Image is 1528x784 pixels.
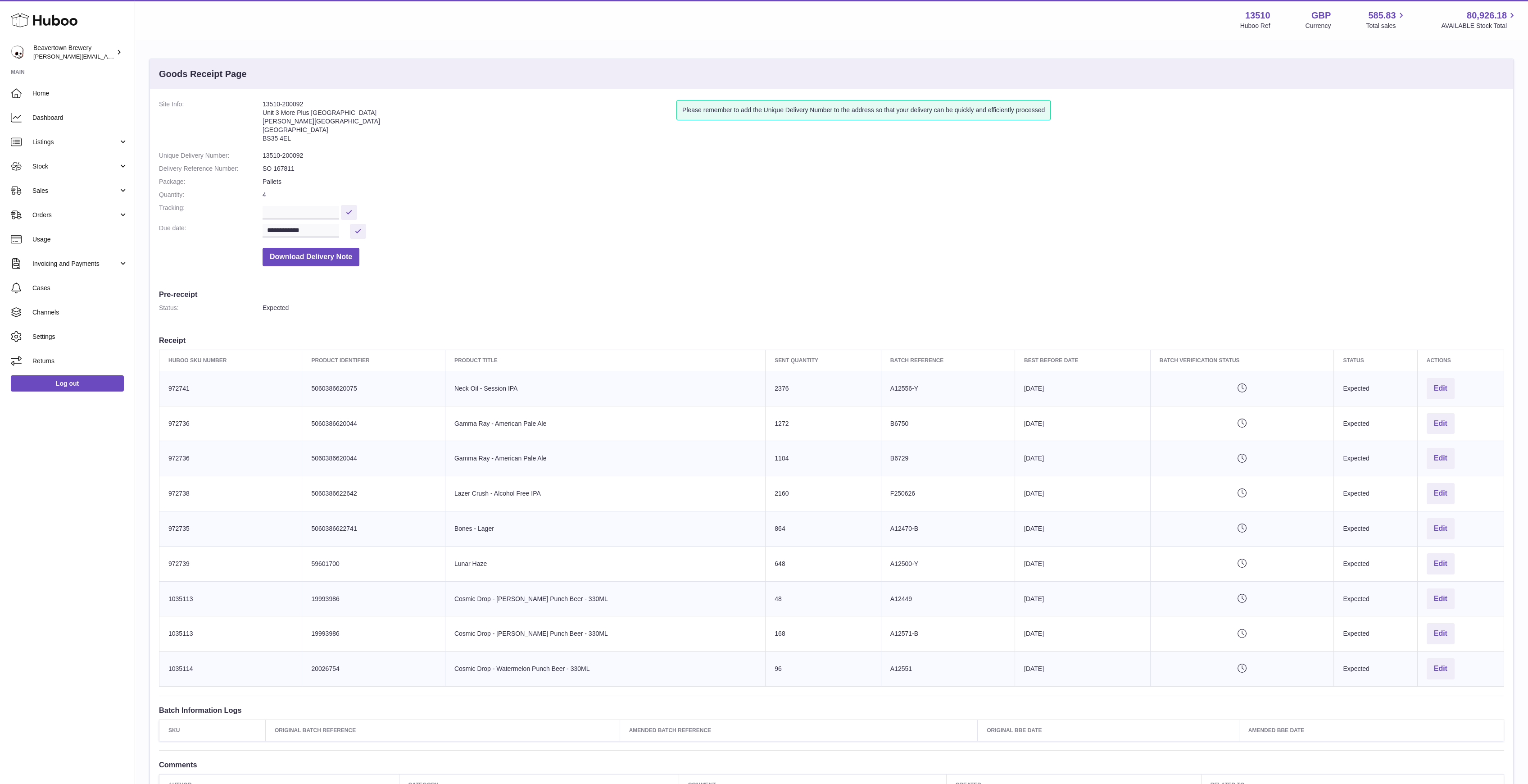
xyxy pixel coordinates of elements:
[1427,413,1455,434] button: Edit
[1427,448,1455,469] button: Edit
[881,350,1015,371] th: Batch Reference
[445,511,765,547] td: Bones - Lager
[159,164,263,173] dt: Delivery Reference Number:
[263,248,359,266] button: Download Delivery Note
[159,224,263,239] dt: Due date:
[159,100,263,147] dt: Site Info:
[1015,511,1150,547] td: [DATE]
[620,720,978,741] th: Amended Batch Reference
[445,652,765,687] td: Cosmic Drop - Watermelon Punch Beer - 330ML
[1334,616,1417,652] td: Expected
[766,476,881,511] td: 2160
[445,371,765,406] td: Neck Oil - Session IPA
[159,204,263,219] dt: Tracking:
[33,53,229,60] span: [PERSON_NAME][EMAIL_ADDRESS][PERSON_NAME][DOMAIN_NAME]
[32,138,118,146] span: Listings
[766,371,881,406] td: 2376
[1334,652,1417,687] td: Expected
[159,476,302,511] td: 972738
[1245,9,1270,22] strong: 13510
[445,406,765,441] td: Gamma Ray - American Pale Ale
[445,581,765,616] td: Cosmic Drop - [PERSON_NAME] Punch Beer - 330ML
[1015,652,1150,687] td: [DATE]
[159,546,302,581] td: 972739
[676,100,1051,120] div: Please remember to add the Unique Delivery Number to the address so that your delivery can be qui...
[32,89,128,98] span: Home
[881,441,1015,476] td: B6729
[766,511,881,547] td: 864
[302,616,445,652] td: 19993986
[32,187,118,195] span: Sales
[302,652,445,687] td: 20026754
[32,211,118,219] span: Orders
[263,100,676,147] address: 13510-200092 Unit 3 More Plus [GEOGRAPHIC_DATA] [PERSON_NAME][GEOGRAPHIC_DATA] [GEOGRAPHIC_DATA] ...
[265,720,620,741] th: Original Batch Reference
[11,46,24,59] img: Matthew.McCormack@beavertownbrewery.co.uk
[1368,9,1396,22] span: 585.83
[159,350,302,371] th: Huboo SKU Number
[1311,9,1331,22] strong: GBP
[1015,350,1150,371] th: Best Before Date
[263,191,1504,199] dd: 4
[302,546,445,581] td: 59601700
[263,304,1504,312] dd: Expected
[1240,22,1270,30] div: Huboo Ref
[159,720,266,741] th: SKU
[159,335,1504,345] h3: Receipt
[1015,546,1150,581] td: [DATE]
[32,235,128,244] span: Usage
[1150,350,1334,371] th: Batch Verification Status
[1366,9,1406,30] a: 585.83 Total sales
[159,760,1504,770] h3: Comments
[263,164,1504,173] dd: SO 167811
[1441,9,1517,30] a: 80,926.18 AVAILABLE Stock Total
[263,151,1504,160] dd: 13510-200092
[1427,483,1455,504] button: Edit
[766,546,881,581] td: 648
[32,333,128,341] span: Settings
[159,371,302,406] td: 972741
[1015,371,1150,406] td: [DATE]
[159,406,302,441] td: 972736
[1427,518,1455,539] button: Edit
[302,371,445,406] td: 5060386620075
[881,476,1015,511] td: F250626
[766,406,881,441] td: 1272
[1239,720,1504,741] th: Amended BBE Date
[32,357,128,365] span: Returns
[1015,581,1150,616] td: [DATE]
[32,162,118,171] span: Stock
[978,720,1239,741] th: Original BBE Date
[445,350,765,371] th: Product title
[445,476,765,511] td: Lazer Crush - Alcohol Free IPA
[1334,371,1417,406] td: Expected
[881,511,1015,547] td: A12470-B
[1417,350,1504,371] th: Actions
[32,260,118,268] span: Invoicing and Payments
[159,304,263,312] dt: Status:
[1334,406,1417,441] td: Expected
[159,178,263,186] dt: Package:
[302,511,445,547] td: 5060386622741
[302,441,445,476] td: 5060386620044
[1015,406,1150,441] td: [DATE]
[302,476,445,511] td: 5060386622642
[1427,553,1455,574] button: Edit
[1306,22,1331,30] div: Currency
[766,581,881,616] td: 48
[159,68,247,80] h3: Goods Receipt Page
[159,289,1504,299] h3: Pre-receipt
[1467,9,1507,22] span: 80,926.18
[32,114,128,122] span: Dashboard
[881,652,1015,687] td: A12551
[1015,441,1150,476] td: [DATE]
[32,308,128,317] span: Channels
[1427,623,1455,644] button: Edit
[445,546,765,581] td: Lunar Haze
[1334,350,1417,371] th: Status
[159,616,302,652] td: 1035113
[32,284,128,292] span: Cases
[766,652,881,687] td: 96
[1334,511,1417,547] td: Expected
[302,406,445,441] td: 5060386620044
